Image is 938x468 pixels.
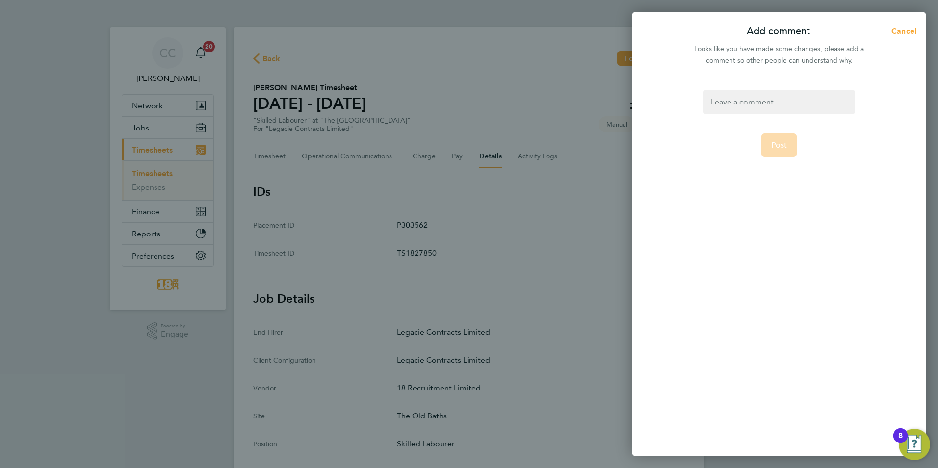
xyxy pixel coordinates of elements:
div: Looks like you have made some changes, please add a comment so other people can understand why. [689,43,869,67]
span: Cancel [888,26,916,36]
div: 8 [898,436,903,448]
p: Add comment [747,25,810,38]
button: Cancel [876,22,926,41]
button: Open Resource Center, 8 new notifications [899,429,930,460]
